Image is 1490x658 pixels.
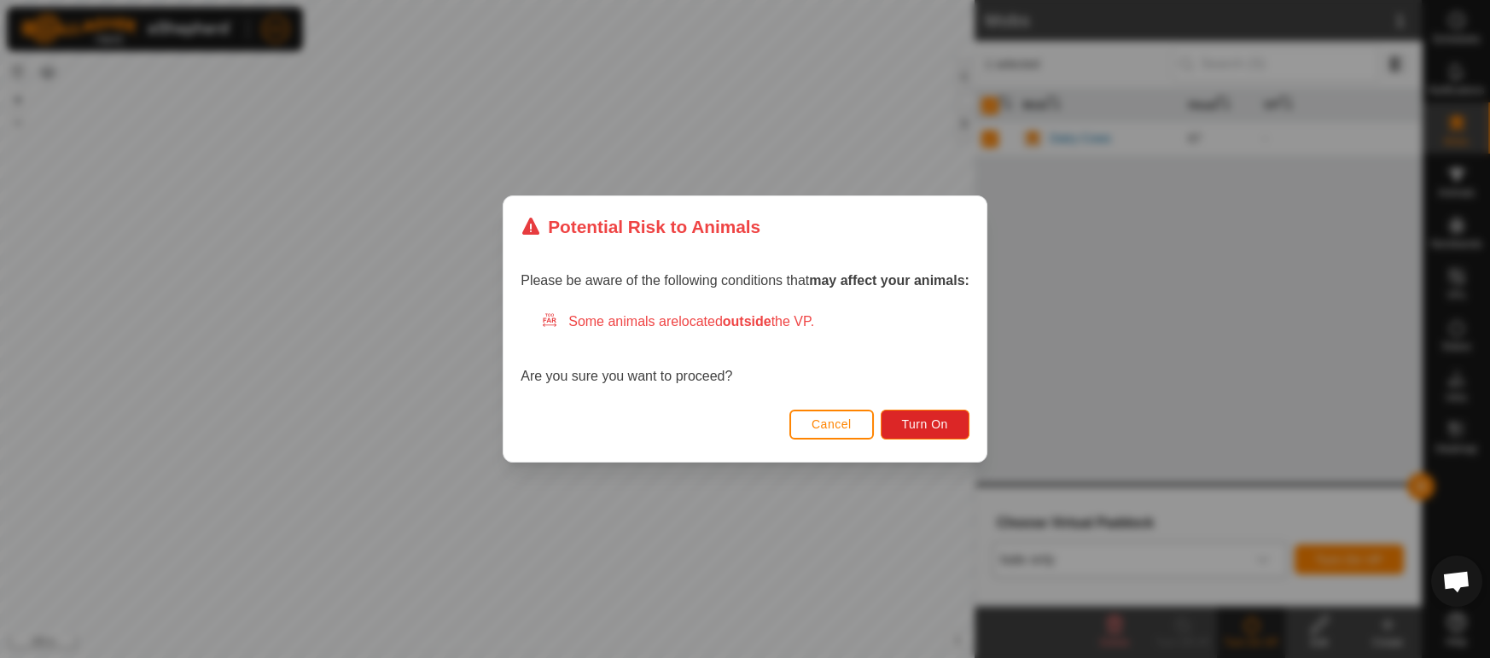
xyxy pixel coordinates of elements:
span: located the VP. [678,314,814,329]
div: Open chat [1431,556,1482,607]
div: Some animals are [541,312,969,332]
span: Please be aware of the following conditions that [521,273,969,288]
button: Turn On [881,410,969,440]
strong: outside [723,314,771,329]
div: Potential Risk to Animals [521,213,760,240]
button: Cancel [789,410,874,440]
strong: may affect your animals: [809,273,969,288]
span: Cancel [812,417,852,431]
div: Are you sure you want to proceed? [521,312,969,387]
span: Turn On [902,417,948,431]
